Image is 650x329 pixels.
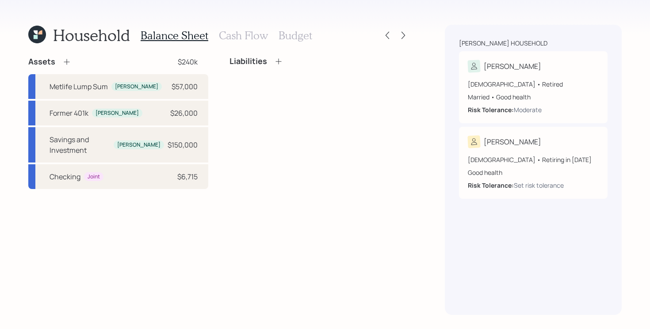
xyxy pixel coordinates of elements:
[459,39,547,48] div: [PERSON_NAME] household
[53,26,130,45] h1: Household
[177,171,198,182] div: $6,715
[88,173,100,181] div: Joint
[468,168,599,177] div: Good health
[279,29,312,42] h3: Budget
[514,105,542,114] div: Moderate
[514,181,564,190] div: Set risk tolerance
[468,155,599,164] div: [DEMOGRAPHIC_DATA] • Retiring in [DATE]
[170,108,198,118] div: $26,000
[115,83,158,91] div: [PERSON_NAME]
[172,81,198,92] div: $57,000
[141,29,208,42] h3: Balance Sheet
[96,110,139,117] div: [PERSON_NAME]
[117,141,161,149] div: [PERSON_NAME]
[178,57,198,67] div: $240k
[468,79,599,89] div: [DEMOGRAPHIC_DATA] • Retired
[168,140,198,150] div: $150,000
[229,57,267,66] h4: Liabilities
[484,136,541,147] div: [PERSON_NAME]
[468,106,514,114] b: Risk Tolerance:
[50,108,88,118] div: Former 401k
[50,81,108,92] div: Metlife Lump Sum
[219,29,268,42] h3: Cash Flow
[50,171,80,182] div: Checking
[50,134,110,155] div: Savings and Investment
[484,61,541,72] div: [PERSON_NAME]
[468,181,514,189] b: Risk Tolerance:
[468,92,599,102] div: Married • Good health
[28,57,55,67] h4: Assets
